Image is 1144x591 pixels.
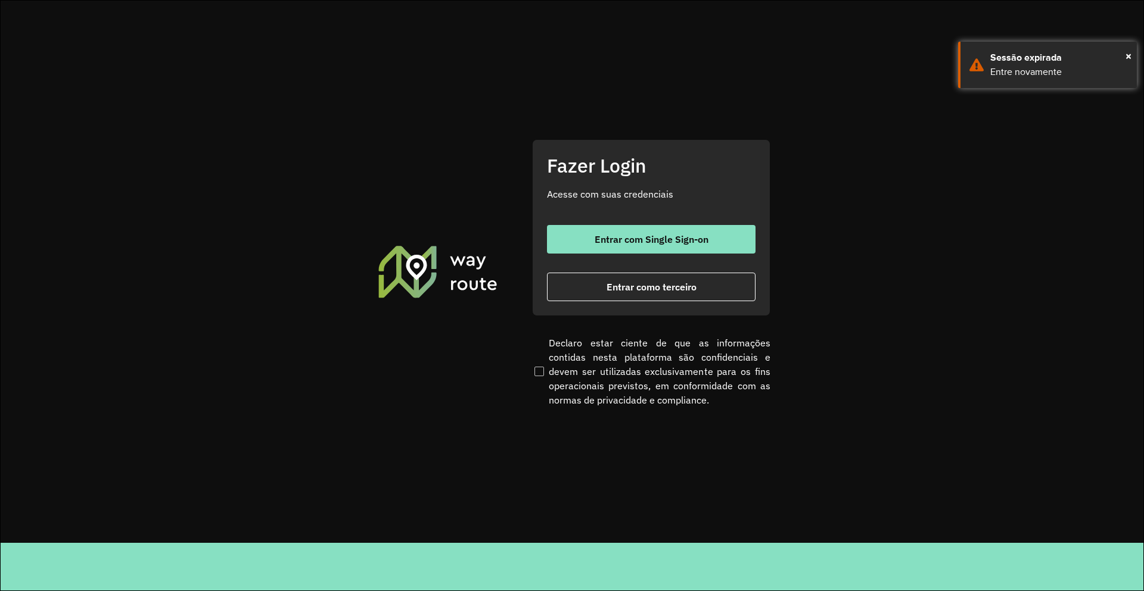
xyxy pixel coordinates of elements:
button: button [547,273,756,301]
span: × [1126,47,1131,65]
p: Acesse com suas credenciais [547,187,756,201]
span: Entrar como terceiro [607,282,697,292]
div: Entre novamente [990,65,1128,79]
button: Close [1126,47,1131,65]
div: Sessão expirada [990,51,1128,65]
label: Declaro estar ciente de que as informações contidas nesta plataforma são confidenciais e devem se... [532,336,770,407]
button: button [547,225,756,254]
img: Roteirizador AmbevTech [377,244,499,299]
span: Entrar com Single Sign-on [595,234,708,244]
h2: Fazer Login [547,154,756,177]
